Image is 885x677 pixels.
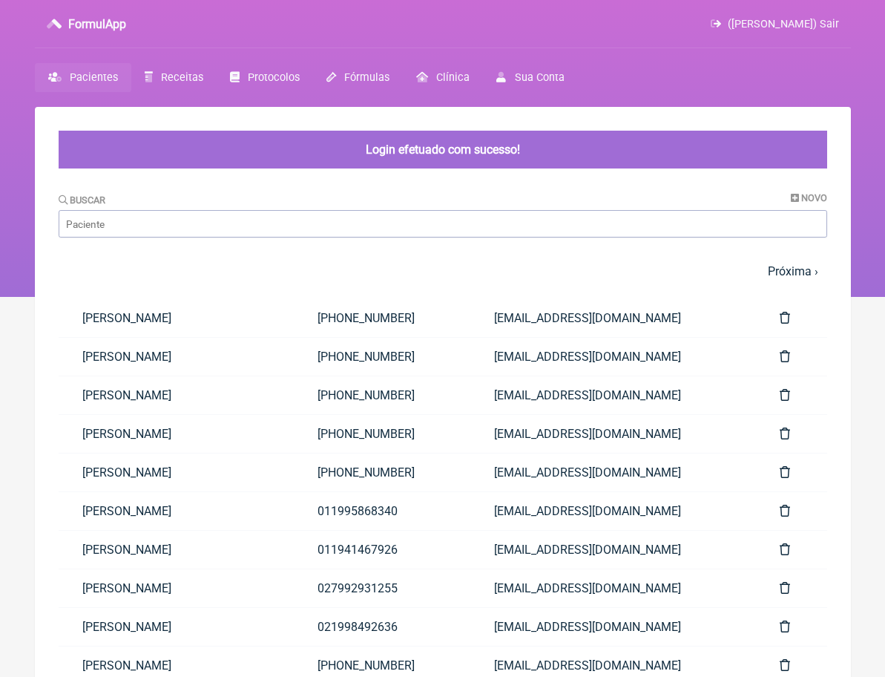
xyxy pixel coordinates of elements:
[768,264,818,278] a: Próxima ›
[483,63,577,92] a: Sua Conta
[470,531,757,569] a: [EMAIL_ADDRESS][DOMAIN_NAME]
[59,376,294,414] a: [PERSON_NAME]
[217,63,313,92] a: Protocolos
[59,299,294,337] a: [PERSON_NAME]
[470,376,757,414] a: [EMAIL_ADDRESS][DOMAIN_NAME]
[35,63,131,92] a: Pacientes
[294,608,470,646] a: 021998492636
[294,531,470,569] a: 011941467926
[470,454,757,491] a: [EMAIL_ADDRESS][DOMAIN_NAME]
[344,71,389,84] span: Fórmulas
[248,71,300,84] span: Protocolos
[294,492,470,530] a: 011995868340
[470,415,757,453] a: [EMAIL_ADDRESS][DOMAIN_NAME]
[59,492,294,530] a: [PERSON_NAME]
[294,338,470,376] a: [PHONE_NUMBER]
[470,338,757,376] a: [EMAIL_ADDRESS][DOMAIN_NAME]
[294,415,470,453] a: [PHONE_NUMBER]
[294,454,470,491] a: [PHONE_NUMBER]
[791,192,827,203] a: Novo
[59,338,294,376] a: [PERSON_NAME]
[728,18,839,30] span: ([PERSON_NAME]) Sair
[470,492,757,530] a: [EMAIL_ADDRESS][DOMAIN_NAME]
[470,569,757,607] a: [EMAIL_ADDRESS][DOMAIN_NAME]
[801,192,827,203] span: Novo
[470,299,757,337] a: [EMAIL_ADDRESS][DOMAIN_NAME]
[59,608,294,646] a: [PERSON_NAME]
[59,131,827,169] div: Login efetuado com sucesso!
[131,63,217,92] a: Receitas
[59,531,294,569] a: [PERSON_NAME]
[294,376,470,414] a: [PHONE_NUMBER]
[70,71,118,84] span: Pacientes
[711,18,838,30] a: ([PERSON_NAME]) Sair
[59,415,294,453] a: [PERSON_NAME]
[59,255,827,287] nav: pager
[403,63,483,92] a: Clínica
[470,608,757,646] a: [EMAIL_ADDRESS][DOMAIN_NAME]
[294,569,470,607] a: 027992931255
[313,63,403,92] a: Fórmulas
[161,71,203,84] span: Receitas
[68,17,126,31] h3: FormulApp
[436,71,470,84] span: Clínica
[59,194,106,206] label: Buscar
[515,71,565,84] span: Sua Conta
[294,299,470,337] a: [PHONE_NUMBER]
[59,569,294,607] a: [PERSON_NAME]
[59,210,827,238] input: Paciente
[59,454,294,491] a: [PERSON_NAME]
